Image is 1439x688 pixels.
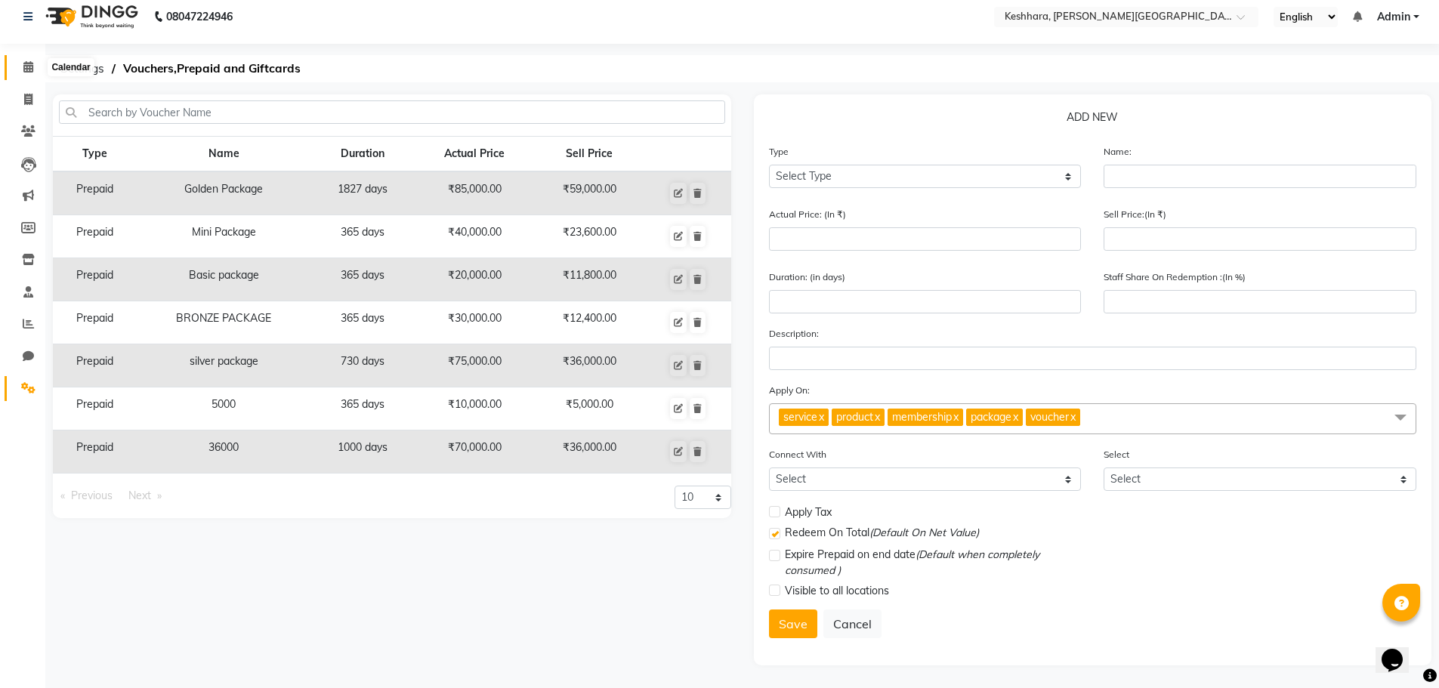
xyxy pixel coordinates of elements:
[415,387,535,430] td: ₹10,000.00
[1104,208,1166,221] label: Sell Price:(In ₹)
[535,301,644,344] td: ₹12,400.00
[310,301,415,344] td: 365 days
[137,171,310,215] td: Golden Package
[1376,628,1424,673] iframe: chat widget
[769,448,826,461] label: Connect With
[769,327,819,341] label: Description:
[535,387,644,430] td: ₹5,000.00
[53,171,137,215] td: Prepaid
[785,547,1082,578] span: Expire Prepaid on end date
[310,171,415,215] td: 1827 days
[415,301,535,344] td: ₹30,000.00
[415,137,535,172] th: Actual Price
[1069,410,1076,424] a: x
[1377,9,1410,25] span: Admin
[415,215,535,258] td: ₹40,000.00
[53,301,137,344] td: Prepaid
[769,609,817,638] button: Save
[137,344,310,387] td: silver package
[53,430,137,474] td: Prepaid
[310,387,415,430] td: 365 days
[785,504,832,520] span: Apply Tax
[310,215,415,258] td: 365 days
[310,430,415,474] td: 1000 days
[53,486,381,506] nav: Pagination
[415,344,535,387] td: ₹75,000.00
[785,583,889,599] span: Visible to all locations
[71,489,113,502] span: Previous
[892,410,952,424] span: membership
[53,344,137,387] td: Prepaid
[535,137,644,172] th: Sell Price
[785,525,979,544] span: Redeem On Total
[53,215,137,258] td: Prepaid
[769,145,789,159] label: Type
[769,384,810,397] label: Apply On:
[971,410,1011,424] span: package
[137,137,310,172] th: Name
[137,387,310,430] td: 5000
[869,526,979,539] span: (Default On Net Value)
[535,344,644,387] td: ₹36,000.00
[415,258,535,301] td: ₹20,000.00
[1104,145,1132,159] label: Name:
[1104,448,1129,461] label: Select
[415,171,535,215] td: ₹85,000.00
[53,137,137,172] th: Type
[769,208,846,221] label: Actual Price: (In ₹)
[137,258,310,301] td: Basic package
[836,410,873,424] span: product
[1011,410,1018,424] a: x
[53,258,137,301] td: Prepaid
[415,430,535,474] td: ₹70,000.00
[137,301,310,344] td: BRONZE PACKAGE
[952,410,959,424] a: x
[783,410,817,424] span: service
[310,137,415,172] th: Duration
[535,171,644,215] td: ₹59,000.00
[535,215,644,258] td: ₹23,600.00
[1030,410,1069,424] span: voucher
[59,100,725,124] input: Search by Voucher Name
[137,215,310,258] td: Mini Package
[310,258,415,301] td: 365 days
[137,430,310,474] td: 36000
[128,489,151,502] span: Next
[48,58,94,76] div: Calendar
[873,410,880,424] a: x
[1104,270,1246,284] label: Staff Share On Redemption :(In %)
[116,55,308,82] span: Vouchers,Prepaid and Giftcards
[769,270,845,284] label: Duration: (in days)
[785,548,1039,577] span: (Default when completely consumed )
[823,609,882,638] button: Cancel
[535,430,644,474] td: ₹36,000.00
[817,410,824,424] a: x
[535,258,644,301] td: ₹11,800.00
[310,344,415,387] td: 730 days
[769,110,1417,131] p: ADD NEW
[53,387,137,430] td: Prepaid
